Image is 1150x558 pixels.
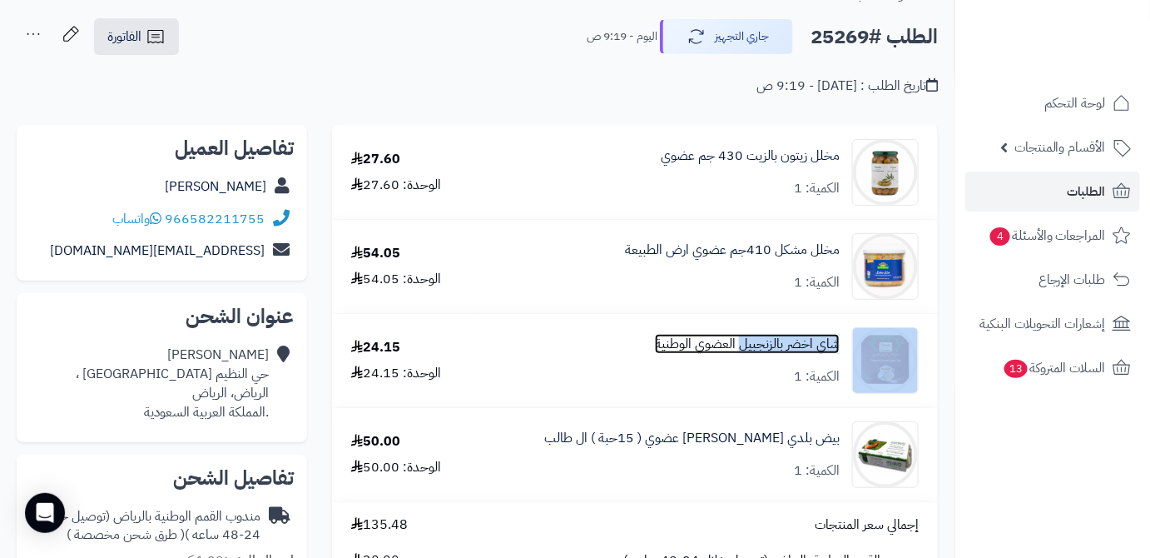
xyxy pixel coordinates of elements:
img: 149-90x90.jpg [853,139,918,206]
a: طلبات الإرجاع [965,260,1140,300]
span: الأقسام والمنتجات [1014,136,1106,159]
h2: تفاصيل الشحن [30,468,294,488]
img: 1681470814-XCd6jZ3siCPmeWq7vOepLtpg82NjcjacatttlgHz-90x90.jpg [853,421,918,488]
span: إشعارات التحويلات البنكية [979,312,1106,336]
span: 4 [990,227,1010,246]
a: الفاتورة [94,18,179,55]
a: إشعارات التحويلات البنكية [965,304,1140,344]
span: 13 [1004,360,1028,378]
a: واتساب [112,209,161,229]
span: لوحة التحكم [1044,92,1106,115]
a: مخلل زيتون بالزيت 430 جم عضوي [661,147,840,166]
span: إجمالي سعر المنتجات [815,516,919,535]
h2: عنوان الشحن [30,306,294,326]
div: تاريخ الطلب : [DATE] - 9:19 ص [756,77,938,96]
span: ( طرق شحن مخصصة ) [67,525,185,545]
a: مخلل مشكل 410جم عضوي ارض الطبيعة [625,241,840,260]
a: المراجعات والأسئلة4 [965,216,1140,256]
div: 24.15 [351,338,400,357]
small: اليوم - 9:19 ص [587,28,657,45]
div: الكمية: 1 [794,273,840,292]
h2: الطلب #25269 [810,20,938,54]
h2: تفاصيل العميل [30,138,294,158]
span: طلبات الإرجاع [1038,268,1106,291]
div: 50.00 [351,432,400,451]
a: لوحة التحكم [965,83,1140,123]
span: السلات المتروكة [1003,356,1106,380]
button: جاري التجهيز [660,19,793,54]
div: الكمية: 1 [794,367,840,386]
div: الكمية: 1 [794,461,840,481]
span: 135.48 [351,516,408,535]
a: [EMAIL_ADDRESS][DOMAIN_NAME] [50,241,265,261]
img: 1665701079-IMG-20221014-WA0000-90x90.jpg [853,327,918,394]
a: بيض بلدي [PERSON_NAME] عضوي ( 15حبة ) ال طالب [544,429,840,448]
div: الكمية: 1 [794,179,840,198]
a: [PERSON_NAME] [165,177,266,197]
span: الطلبات [1068,180,1106,203]
a: شاي اخضر بالزنجبيل العضوي الوطنية [655,335,840,354]
div: الوحدة: 24.15 [351,364,441,383]
a: الطلبات [965,172,1140,212]
div: 27.60 [351,150,400,169]
div: [PERSON_NAME] حي النظيم [GEOGRAPHIC_DATA] ، الرياض، الرياض .المملكة العربية السعودية [76,346,269,421]
div: مندوب القمم الوطنية بالرياض (توصيل خلال 24-48 ساعه ) [30,507,260,546]
span: الفاتورة [107,27,141,47]
a: السلات المتروكة13 [965,348,1140,388]
div: الوحدة: 54.05 [351,270,441,289]
img: 1655724658-raw-veg._1-90x90.jpg [853,233,918,300]
span: المراجعات والأسئلة [989,224,1106,247]
div: Open Intercom Messenger [25,493,65,533]
div: 54.05 [351,244,400,263]
div: الوحدة: 27.60 [351,176,441,195]
a: 966582211755 [165,209,265,229]
div: الوحدة: 50.00 [351,458,441,477]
